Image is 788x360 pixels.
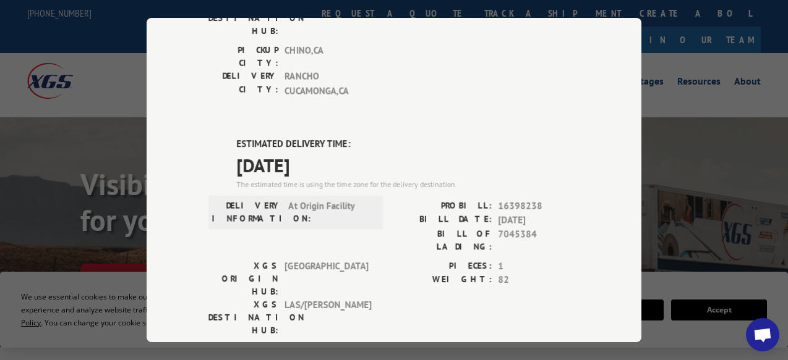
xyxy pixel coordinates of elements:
[746,318,779,351] div: Open chat
[212,199,282,225] label: DELIVERY INFORMATION:
[394,273,492,287] label: WEIGHT:
[285,259,368,298] span: [GEOGRAPHIC_DATA]
[498,259,580,274] span: 1
[236,151,580,179] span: [DATE]
[208,259,278,298] label: XGS ORIGIN HUB:
[498,227,580,253] span: 7045384
[285,44,368,70] span: CHINO , CA
[498,199,580,214] span: 16398238
[208,298,278,337] label: XGS DESTINATION HUB:
[394,227,492,253] label: BILL OF LADING:
[394,259,492,274] label: PIECES:
[208,70,278,98] label: DELIVERY CITY:
[285,298,368,337] span: LAS/[PERSON_NAME]
[236,137,580,151] label: ESTIMATED DELIVERY TIME:
[288,199,372,225] span: At Origin Facility
[236,179,580,190] div: The estimated time is using the time zone for the delivery destination.
[394,199,492,214] label: PROBILL:
[498,273,580,287] span: 82
[394,213,492,227] label: BILL DATE:
[208,44,278,70] label: PICKUP CITY:
[498,213,580,227] span: [DATE]
[285,70,368,98] span: RANCHO CUCAMONGA , CA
